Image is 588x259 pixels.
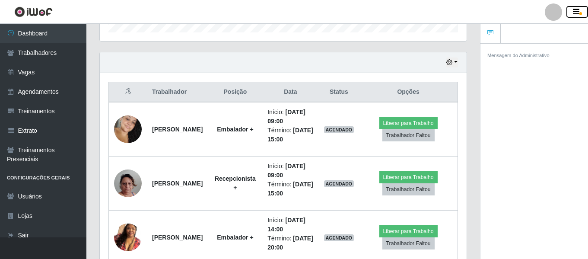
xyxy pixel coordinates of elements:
strong: Embalador + [217,234,253,241]
li: Início: [267,162,313,180]
img: 1737254952637.jpeg [114,159,142,208]
small: Mensagem do Administrativo [487,53,550,58]
th: Data [262,82,318,102]
th: Trabalhador [147,82,208,102]
strong: [PERSON_NAME] [152,180,203,187]
span: AGENDADO [324,234,354,241]
li: Início: [267,108,313,126]
li: Término: [267,180,313,198]
li: Término: [267,234,313,252]
button: Trabalhador Faltou [382,183,435,195]
li: Início: [267,216,313,234]
time: [DATE] 09:00 [267,163,305,179]
th: Status [319,82,359,102]
button: Liberar para Trabalho [379,171,438,183]
button: Liberar para Trabalho [379,117,438,129]
li: Término: [267,126,313,144]
th: Opções [359,82,458,102]
span: AGENDADO [324,180,354,187]
strong: Embalador + [217,126,253,133]
img: CoreUI Logo [14,6,53,17]
button: Trabalhador Faltou [382,129,435,141]
strong: [PERSON_NAME] [152,126,203,133]
button: Liberar para Trabalho [379,225,438,237]
strong: Recepcionista + [215,175,256,191]
button: Trabalhador Faltou [382,237,435,249]
th: Posição [208,82,262,102]
time: [DATE] 14:00 [267,217,305,233]
img: 1750087788307.jpeg [114,108,142,150]
time: [DATE] 09:00 [267,109,305,125]
strong: [PERSON_NAME] [152,234,203,241]
span: AGENDADO [324,126,354,133]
